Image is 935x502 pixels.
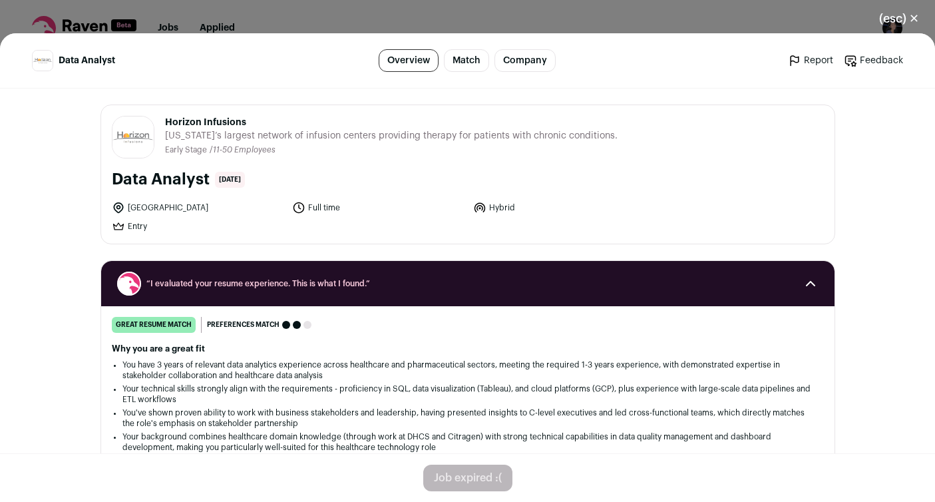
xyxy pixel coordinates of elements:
span: Data Analyst [59,54,115,67]
span: [DATE] [215,172,245,188]
a: Report [788,54,833,67]
li: / [210,145,276,155]
li: Hybrid [473,201,646,214]
li: Early Stage [165,145,210,155]
button: Close modal [863,4,935,33]
img: d8893bd24352e0771ba3324b23c5a65026364fdabef6cf30783762de1a4a375b.png [112,117,154,158]
li: Your technical skills strongly align with the requirements - proficiency in SQL, data visualizati... [122,383,813,405]
a: Company [494,49,556,72]
li: You've shown proven ability to work with business stakeholders and leadership, having presented i... [122,407,813,429]
h2: Why you are a great fit [112,344,824,354]
span: Preferences match [207,318,280,332]
span: [US_STATE]’s largest network of infusion centers providing therapy for patients with chronic cond... [165,129,618,142]
span: Horizon Infusions [165,116,618,129]
li: [GEOGRAPHIC_DATA] [112,201,285,214]
span: “I evaluated your resume experience. This is what I found.” [146,278,789,289]
li: Full time [292,201,465,214]
a: Feedback [844,54,903,67]
a: Match [444,49,489,72]
div: great resume match [112,317,196,333]
span: 11-50 Employees [213,146,276,154]
img: d8893bd24352e0771ba3324b23c5a65026364fdabef6cf30783762de1a4a375b.png [33,51,53,71]
h1: Data Analyst [112,169,210,190]
li: Your background combines healthcare domain knowledge (through work at DHCS and Citragen) with str... [122,431,813,453]
li: You have 3 years of relevant data analytics experience across healthcare and pharmaceutical secto... [122,360,813,381]
li: Entry [112,220,285,233]
a: Overview [379,49,439,72]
